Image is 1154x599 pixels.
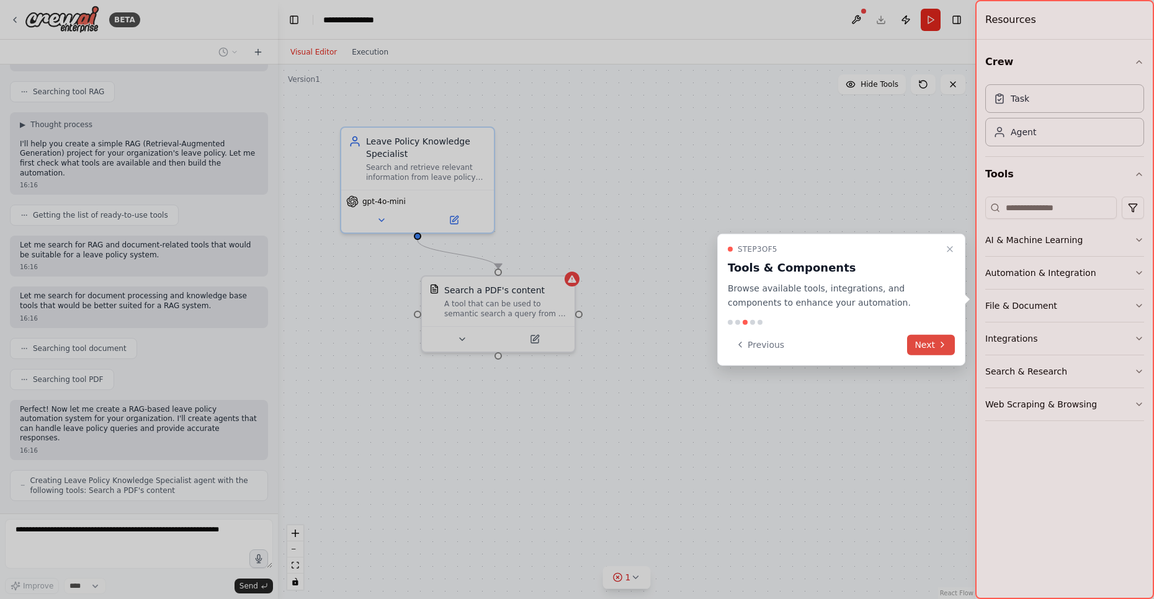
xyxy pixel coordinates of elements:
button: Next [907,334,955,355]
h3: Tools & Components [728,259,940,277]
p: Browse available tools, integrations, and components to enhance your automation. [728,282,940,310]
button: Previous [728,334,792,355]
span: Step 3 of 5 [738,244,777,254]
button: Close walkthrough [942,242,957,257]
button: Hide left sidebar [285,11,303,29]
